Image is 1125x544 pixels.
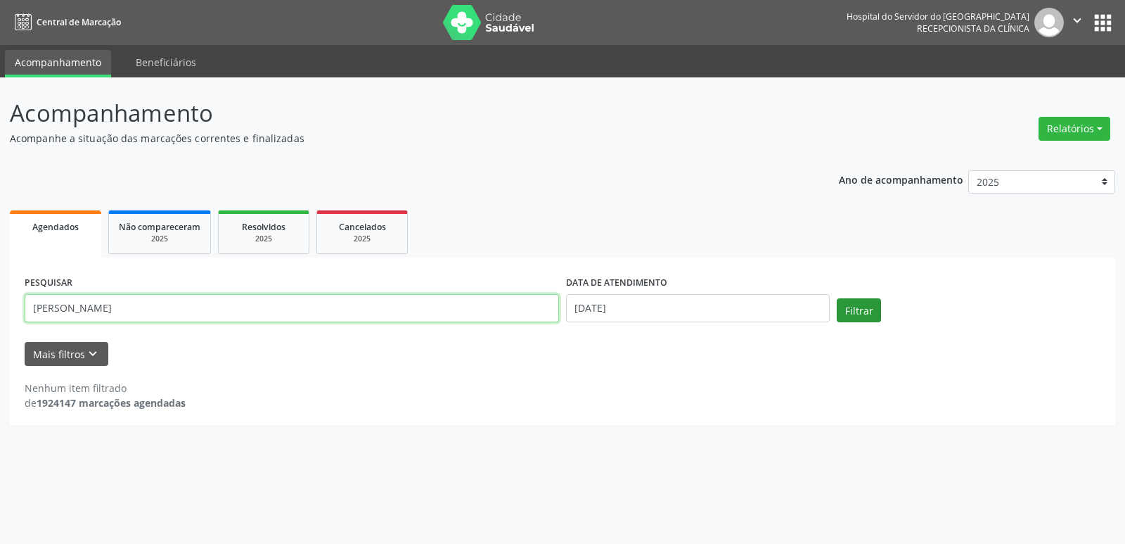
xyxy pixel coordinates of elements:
div: de [25,396,186,410]
i:  [1069,13,1085,28]
button:  [1064,8,1091,37]
img: img [1034,8,1064,37]
button: Filtrar [837,298,881,322]
p: Acompanhamento [10,96,783,131]
span: Agendados [32,221,79,233]
label: DATA DE ATENDIMENTO [566,272,667,294]
div: 2025 [119,234,200,244]
div: Hospital do Servidor do [GEOGRAPHIC_DATA] [847,11,1029,23]
div: 2025 [229,234,299,244]
p: Ano de acompanhamento [839,170,963,188]
span: Resolvidos [242,221,285,233]
strong: 1924147 marcações agendadas [37,396,186,410]
a: Central de Marcação [10,11,121,34]
span: Não compareceram [119,221,200,233]
label: PESQUISAR [25,272,72,294]
a: Beneficiários [126,50,206,75]
button: Mais filtroskeyboard_arrow_down [25,342,108,367]
input: Selecione um intervalo [566,294,830,322]
div: Nenhum item filtrado [25,381,186,396]
button: Relatórios [1039,117,1110,141]
span: Cancelados [339,221,386,233]
span: Central de Marcação [37,16,121,28]
a: Acompanhamento [5,50,111,77]
div: 2025 [327,234,397,244]
i: keyboard_arrow_down [85,346,101,362]
span: Recepcionista da clínica [917,23,1029,34]
input: Nome, código do beneficiário ou CPF [25,294,559,322]
p: Acompanhe a situação das marcações correntes e finalizadas [10,131,783,146]
button: apps [1091,11,1115,35]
